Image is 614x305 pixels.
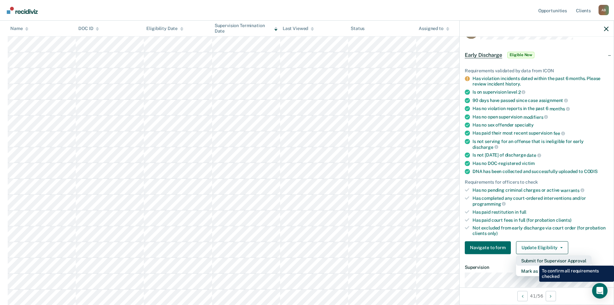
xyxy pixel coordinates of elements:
span: date [527,153,541,158]
div: Has no open supervision [473,114,609,120]
div: Is on supervision level [473,89,609,95]
img: Recidiviz [7,7,38,14]
button: Next Opportunity [546,291,556,301]
div: Has paid restitution in [473,209,609,215]
div: Not excluded from early discharge via court order (for probation clients [473,225,609,236]
button: Profile dropdown button [599,5,609,15]
span: only) [488,231,498,236]
span: specialty [515,122,534,127]
span: victim [522,160,535,166]
div: Has no sex offender [473,122,609,128]
span: Early Discharge [465,52,502,58]
div: Has no violation reports in the past 6 [473,106,609,112]
div: A B [599,5,609,15]
span: months [550,106,570,111]
div: Requirements validated by data from ICON [465,68,609,73]
div: Is not [DATE] of discharge [473,152,609,158]
div: Early DischargeEligible Now [460,45,614,65]
div: Supervision Termination Date [215,23,278,34]
span: assignment [539,98,568,103]
div: Eligibility Date [146,26,183,31]
div: Has violation incidents dated within the past 6 months. Please review incident history. [473,76,609,87]
span: modifiers [523,114,548,119]
a: Navigate to form link [465,241,513,254]
div: Has paid court fees in full (for probation [473,217,609,223]
span: warrants [560,188,584,193]
span: full [520,209,526,214]
div: Has completed any court-ordered interventions and/or [473,196,609,207]
span: fee [553,131,565,136]
span: programming [473,201,506,206]
span: Eligible Now [507,52,535,58]
div: Open Intercom Messenger [592,283,608,299]
div: Is not serving for an offense that is ineligible for early [473,138,609,149]
span: CODIS [584,168,598,174]
div: DNA has been collected and successfully uploaded to [473,168,609,174]
span: discharge [473,144,498,149]
dt: Supervision [465,264,609,270]
div: Last Viewed [283,26,314,31]
button: Navigate to form [465,241,511,254]
div: Has paid their most recent supervision [473,130,609,136]
div: 41 / 56 [460,287,614,304]
div: Requirements for officers to check [465,179,609,185]
button: Submit for Supervisor Approval [516,255,591,266]
span: 2 [518,89,526,95]
div: Name [10,26,28,31]
div: Has no DOC-registered [473,160,609,166]
div: Has no pending criminal charges or active [473,187,609,193]
div: Status [351,26,365,31]
button: Previous Opportunity [517,291,528,301]
div: 90 days have passed since case [473,97,609,103]
div: DOC ID [78,26,99,31]
button: Mark as Ineligible [516,266,591,276]
span: clients) [556,217,571,222]
div: Assigned to [419,26,449,31]
button: Update Eligibility [516,241,568,254]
